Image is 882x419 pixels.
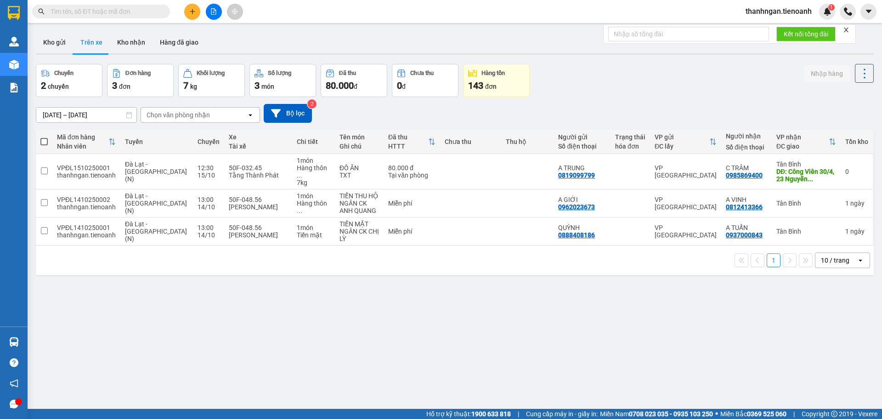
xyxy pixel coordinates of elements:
div: Tài xế [229,143,288,150]
img: solution-icon [9,83,19,92]
div: Chọn văn phòng nhận [147,110,210,120]
button: file-add [206,4,222,20]
span: 2 [41,80,46,91]
div: Hàng thông thường [297,164,330,179]
div: Tân Bình [776,200,836,207]
span: search [38,8,45,15]
span: ... [808,175,813,183]
div: Chưa thu [410,70,434,76]
div: Số lượng [268,70,291,76]
div: Chuyến [54,70,73,76]
button: Kho nhận [110,31,153,53]
input: Nhập số tổng đài [608,27,769,41]
span: Đà Lạt - [GEOGRAPHIC_DATA] (N) [125,192,187,214]
span: Gửi: [45,5,134,25]
div: 14/10 [198,231,220,239]
div: Mã đơn hàng [57,133,108,141]
span: ngày [850,200,865,207]
img: warehouse-icon [9,337,19,347]
div: [PERSON_NAME] [229,203,288,211]
span: | [793,409,795,419]
div: C TRÂM [726,164,767,172]
div: Hàng tồn [481,70,505,76]
div: 1 món [297,157,330,164]
div: Thu hộ [506,138,549,145]
div: thanhngan.tienoanh [57,203,116,211]
div: VPĐL1410250002 [57,196,116,203]
span: A TRUNG - 0819099799 [45,27,125,34]
span: VPĐL1510250001 - [45,36,114,61]
div: A GIỚI [558,196,606,203]
div: Xe [229,133,288,141]
div: 0985869400 [726,172,763,179]
span: question-circle [10,358,18,367]
span: caret-down [865,7,873,16]
div: Nhân viên [57,143,108,150]
div: Miễn phí [388,200,436,207]
div: Tuyến [125,138,188,145]
div: 0937000843 [726,231,763,239]
button: Số lượng3món [249,64,316,97]
span: close [843,27,849,33]
sup: 1 [828,4,835,11]
span: 3 [112,80,117,91]
div: Hàng thông thường [297,200,330,214]
th: Toggle SortBy [650,130,721,154]
span: 1 [830,4,833,11]
div: Đã thu [339,70,356,76]
div: 0962023673 [558,203,595,211]
div: thanhngan.tienoanh [57,172,116,179]
div: A TRUNG [558,164,606,172]
div: Tại văn phòng [388,172,436,179]
span: Cung cấp máy in - giấy in: [526,409,598,419]
div: 0812413366 [726,203,763,211]
div: 0819099799 [558,172,595,179]
div: VP [GEOGRAPHIC_DATA] [655,224,717,239]
span: Miền Bắc [720,409,786,419]
span: thanhngan.tienoanh - In: [45,45,114,61]
div: A TUẤN [726,224,767,231]
span: chuyến [48,83,69,90]
span: 7 [183,80,188,91]
div: NGÂN CK ANH QUANG [339,200,379,214]
div: 1 món [297,192,330,200]
div: 15/10 [198,172,220,179]
div: NGÂN CK CHỊ LỲ [339,228,379,242]
svg: open [247,111,254,119]
img: logo-vxr [8,6,20,20]
div: Tân Bình [776,228,836,235]
div: TIỀN MẶT [339,220,379,228]
button: Chuyến2chuyến [36,64,102,97]
img: warehouse-icon [9,37,19,46]
span: notification [10,379,18,388]
span: Đà Lạt - [GEOGRAPHIC_DATA] (N) [125,220,187,242]
div: Khối lượng [197,70,225,76]
span: 0 [397,80,402,91]
div: hóa đơn [615,143,645,150]
button: Kho gửi [36,31,73,53]
div: ĐC lấy [655,143,709,150]
div: 14/10 [198,203,220,211]
span: plus [189,8,196,15]
span: đ [402,83,406,90]
button: Nhập hàng [803,65,850,82]
span: thanhngan.tienoanh [738,6,819,17]
span: đơn [119,83,130,90]
div: Miễn phí [388,228,436,235]
input: Tìm tên, số ĐT hoặc mã đơn [51,6,159,17]
svg: open [857,257,864,264]
button: Chưa thu0đ [392,64,458,97]
div: 1 [845,200,868,207]
div: ĐỒ ĂN [339,164,379,172]
div: VP gửi [655,133,709,141]
div: [PERSON_NAME] [229,231,288,239]
span: đơn [485,83,497,90]
div: TXT [339,172,379,179]
strong: Nhận: [13,66,116,116]
div: Tiền mặt [297,231,330,239]
div: Ghi chú [339,143,379,150]
span: ⚪️ [715,412,718,416]
div: 1 [845,228,868,235]
div: VP [GEOGRAPHIC_DATA] [655,196,717,211]
div: 0888408186 [558,231,595,239]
